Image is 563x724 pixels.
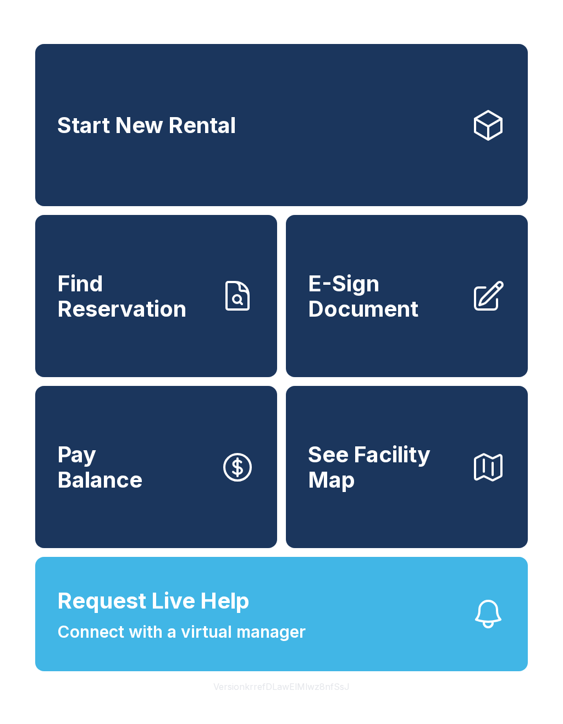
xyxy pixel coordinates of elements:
[286,215,528,377] a: E-Sign Document
[205,671,358,702] button: VersionkrrefDLawElMlwz8nfSsJ
[57,584,250,617] span: Request Live Help
[35,386,277,548] button: PayBalance
[286,386,528,548] button: See Facility Map
[308,271,462,321] span: E-Sign Document
[35,557,528,671] button: Request Live HelpConnect with a virtual manager
[57,271,211,321] span: Find Reservation
[35,215,277,377] a: Find Reservation
[57,620,306,644] span: Connect with a virtual manager
[35,44,528,206] a: Start New Rental
[57,442,142,492] span: Pay Balance
[57,113,236,138] span: Start New Rental
[308,442,462,492] span: See Facility Map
